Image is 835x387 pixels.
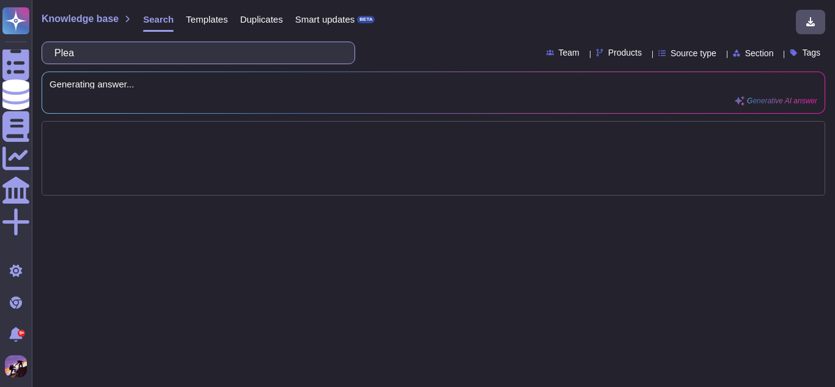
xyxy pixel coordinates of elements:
[745,49,774,57] span: Section
[143,15,174,24] span: Search
[671,49,716,57] span: Source type
[357,16,375,23] div: BETA
[295,15,355,24] span: Smart updates
[186,15,227,24] span: Templates
[747,97,817,105] span: Generative AI answer
[2,353,35,380] button: user
[608,48,642,57] span: Products
[559,48,579,57] span: Team
[42,14,119,24] span: Knowledge base
[18,330,25,337] div: 9+
[802,48,820,57] span: Tags
[50,79,817,89] span: Generating answer...
[48,42,342,64] input: Search a question or template...
[240,15,283,24] span: Duplicates
[5,355,27,377] img: user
